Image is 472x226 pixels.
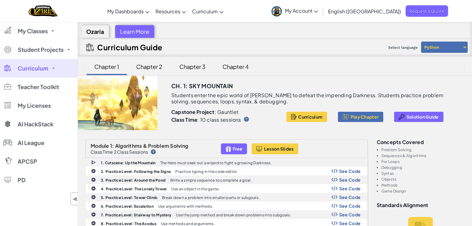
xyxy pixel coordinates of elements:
[18,47,64,52] span: Student Projects
[158,204,213,208] p: Use arguments with methods.
[381,171,465,175] li: Syntax
[18,121,53,127] span: AI HackStack
[175,169,238,174] p: Practice typing in the code editor.
[252,143,299,154] button: Lesson Slides
[272,6,282,16] img: avatar
[86,175,367,184] a: 3. Practice Level: Around the Pond Write a simple sequence to complete a goal. Show Code Logo See...
[233,146,242,151] span: Free
[268,1,321,21] a: My Account
[91,186,96,191] img: IconPracticeLevel.svg
[91,203,96,208] img: IconPracticeLevel.svg
[244,117,249,122] img: IconHint.svg
[331,169,338,173] img: Show Code Logo
[173,59,212,74] div: Chapter 3
[331,186,338,191] img: Show Code Logo
[381,154,465,158] li: Sequences & Algorithms
[331,212,338,217] img: Show Code Logo
[331,204,338,208] img: Show Code Logo
[339,221,361,226] span: See Code
[18,66,48,71] span: Curriculum
[86,167,367,175] a: 2. Practice Level: Following the Signs Practice typing in the code editor. Show Code Logo See Code
[171,117,241,123] p: : 10 class sessions
[101,204,154,209] b: 6. Practice Level: Escalation
[18,103,51,108] span: My Licenses
[339,186,361,191] span: See Code
[285,7,318,14] span: My Account
[381,189,465,193] li: Game Design
[151,149,156,154] img: IconHint.svg
[381,165,465,169] li: Debugging
[101,187,167,191] b: 4. Practice Level: The Lonely Tower
[192,8,218,15] span: Curriculum
[351,114,379,119] span: Play Chapter
[377,202,465,208] h3: Standards Alignment
[86,201,367,210] a: 6. Practice Level: Escalation Use arguments with methods. Show Code Logo See Code
[216,59,255,74] div: Chapter 4
[86,43,94,51] img: IconCurriculumGuide.svg
[101,178,165,183] b: 3. Practice Level: Around the Pond
[381,177,465,181] li: Objects
[226,145,231,152] img: IconFreeLevelv2.svg
[264,146,294,151] span: Lesson Slides
[91,169,96,174] img: IconPracticeLevel.svg
[101,195,157,200] b: 5. Practice Level: Tower Climb
[338,112,383,122] button: Play Chapter
[86,184,367,193] a: 4. Practice Level: The Lonely Tower Use an object in the game. Show Code Logo See Code
[86,193,367,201] a: 5. Practice Level: Tower Climb Break down a problem into smaller parts or subgoals. Show Code Log...
[91,195,96,200] img: IconPracticeLevel.svg
[91,177,96,182] img: IconPracticeLevel.svg
[152,3,189,20] a: Resources
[407,114,439,119] span: Solution Guide
[381,148,465,152] li: Problem Solving
[130,59,169,74] div: Chapter 2
[339,212,361,217] span: See Code
[88,59,125,74] div: Chapter 1
[29,5,57,17] img: Home
[86,210,367,219] a: 7. Practice Level: Stairway to Mystery Use the jump method and break down problems into subgoals....
[101,213,171,217] b: 7. Practice Level: Stairway to Mystery
[381,160,465,164] li: For Loops
[161,222,215,226] p: Use methods and arguments.
[29,5,57,17] a: Ozaria by CodeCombat logo
[155,8,180,15] span: Resources
[325,3,404,20] a: English ([GEOGRAPHIC_DATA])
[110,142,114,149] span: 1:
[160,161,272,165] p: The Hero must seek out a wizard to fight a growing Darkness.
[72,194,78,203] span: ◀
[328,8,401,15] span: English ([GEOGRAPHIC_DATA])
[91,221,96,226] img: IconPracticeLevel.svg
[331,178,338,182] img: Show Code Logo
[286,112,327,122] button: Curriculum
[115,25,154,38] div: Learn More
[162,196,259,200] p: Break down a problem into smaller parts or subgoals.
[339,203,361,208] span: See Code
[171,187,219,191] p: Use an object in the game.
[189,3,227,20] a: Curriculum
[91,149,148,154] p: Class Time 2 Class Sessions
[101,160,156,165] b: 1. Cutscene: Up the Mountain
[101,169,171,174] b: 2. Practice Level: Following the Signs
[339,195,361,200] span: See Code
[171,116,197,123] b: Class Time
[171,109,281,115] p: : Gauntlet
[18,28,48,34] span: My Classes
[91,160,97,165] img: IconCutscene.svg
[381,183,465,187] li: Methods
[331,195,338,199] img: Show Code Logo
[171,81,233,91] h3: Ch. 1: Sky Mountain
[331,221,338,225] img: Show Code Logo
[171,109,215,115] b: Capstone Project
[97,43,163,52] h2: Curriculum Guide
[339,169,361,174] span: See Code
[406,5,448,17] a: Request a Quote
[91,142,109,149] span: Module
[298,114,322,119] span: Curriculum
[394,112,443,122] button: Solution Guide
[18,84,59,90] span: Teacher Toolkit
[104,3,152,20] a: My Dashboards
[107,8,144,15] span: My Dashboards
[101,221,156,226] b: 8. Practice Level: The Acodus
